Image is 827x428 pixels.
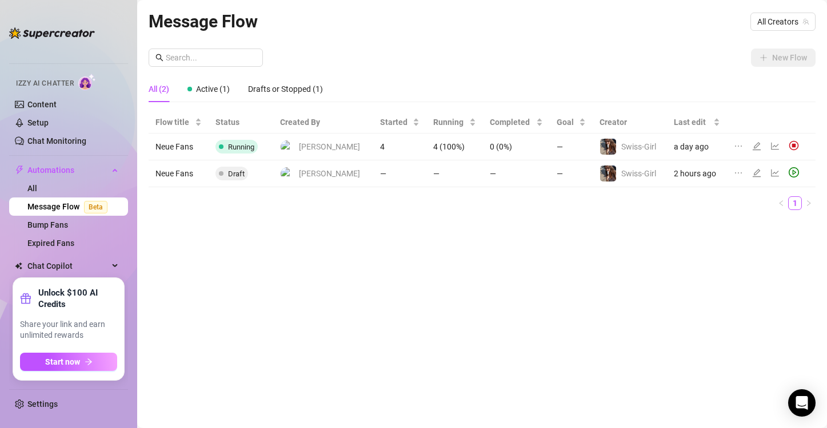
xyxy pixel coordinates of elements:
[373,160,427,187] td: —
[426,160,483,187] td: —
[380,116,411,128] span: Started
[27,202,112,211] a: Message FlowBeta
[166,51,256,64] input: Search...
[373,134,427,160] td: 4
[228,143,254,151] span: Running
[273,111,373,134] th: Created By
[299,167,360,180] span: [PERSON_NAME]
[600,165,616,181] img: Swiss-Girl
[557,116,576,128] span: Goal
[209,111,273,134] th: Status
[802,18,809,25] span: team
[20,353,117,371] button: Start nowarrow-right
[770,142,780,151] span: line-chart
[84,201,107,213] span: Beta
[9,27,95,39] img: logo-BBDzfeDw.svg
[299,140,360,153] span: [PERSON_NAME]
[802,196,816,210] li: Next Page
[27,136,86,146] a: Chat Monitoring
[149,83,169,95] div: All (2)
[15,165,24,175] span: thunderbolt
[757,13,809,30] span: All Creators
[667,134,726,160] td: a day ago
[550,134,592,160] td: —
[674,116,710,128] span: Last edit
[483,134,550,160] td: 0 (0%)
[490,116,534,128] span: Completed
[281,167,294,180] img: Marion Hoffmann
[27,239,74,248] a: Expired Fans
[789,140,799,151] img: svg%3e
[483,160,550,187] td: —
[734,142,743,151] span: ellipsis
[621,142,656,151] span: Swiss-Girl
[789,197,801,209] a: 1
[752,142,761,151] span: edit
[426,111,483,134] th: Running
[15,262,22,270] img: Chat Copilot
[281,140,294,154] img: Marion Hoffmann
[788,389,816,417] div: Open Intercom Messenger
[149,134,209,160] td: Neue Fans
[38,287,117,310] strong: Unlock $100 AI Credits
[228,169,245,178] span: Draft
[778,200,785,207] span: left
[802,196,816,210] button: right
[27,161,109,179] span: Automations
[774,196,788,210] li: Previous Page
[196,84,230,94] span: Active (1)
[593,111,668,134] th: Creator
[20,293,31,304] span: gift
[426,134,483,160] td: 4 (100%)
[27,100,57,109] a: Content
[27,220,68,229] a: Bump Fans
[155,54,163,62] span: search
[27,118,49,127] a: Setup
[149,160,209,187] td: Neue Fans
[752,168,761,177] span: edit
[85,358,93,366] span: arrow-right
[27,184,37,193] a: All
[805,200,812,207] span: right
[433,116,467,128] span: Running
[734,168,743,177] span: ellipsis
[149,111,209,134] th: Flow title
[155,116,193,128] span: Flow title
[248,83,323,95] div: Drafts or Stopped (1)
[550,111,592,134] th: Goal
[78,74,96,90] img: AI Chatter
[550,160,592,187] td: —
[16,78,74,89] span: Izzy AI Chatter
[483,111,550,134] th: Completed
[600,139,616,155] img: Swiss-Girl
[751,49,816,67] button: New Flow
[149,8,258,35] article: Message Flow
[373,111,427,134] th: Started
[774,196,788,210] button: left
[667,160,726,187] td: 2 hours ago
[667,111,726,134] th: Last edit
[27,399,58,409] a: Settings
[45,357,80,366] span: Start now
[20,319,117,341] span: Share your link and earn unlimited rewards
[621,169,656,178] span: Swiss-Girl
[789,167,799,177] span: play-circle
[770,168,780,177] span: line-chart
[27,257,109,275] span: Chat Copilot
